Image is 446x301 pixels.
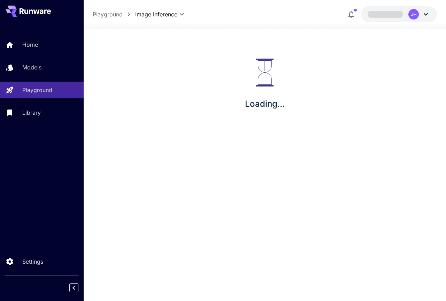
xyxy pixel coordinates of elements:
[22,40,38,49] p: Home
[69,283,78,292] button: Collapse sidebar
[135,10,177,18] span: Image Inference
[22,63,41,72] p: Models
[408,9,419,20] div: JH
[22,257,43,266] p: Settings
[93,10,123,18] a: Playground
[75,281,84,294] div: Collapse sidebar
[22,108,41,117] p: Library
[93,10,135,18] nav: breadcrumb
[245,98,285,110] p: Loading...
[22,86,52,94] p: Playground
[361,6,437,22] button: JH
